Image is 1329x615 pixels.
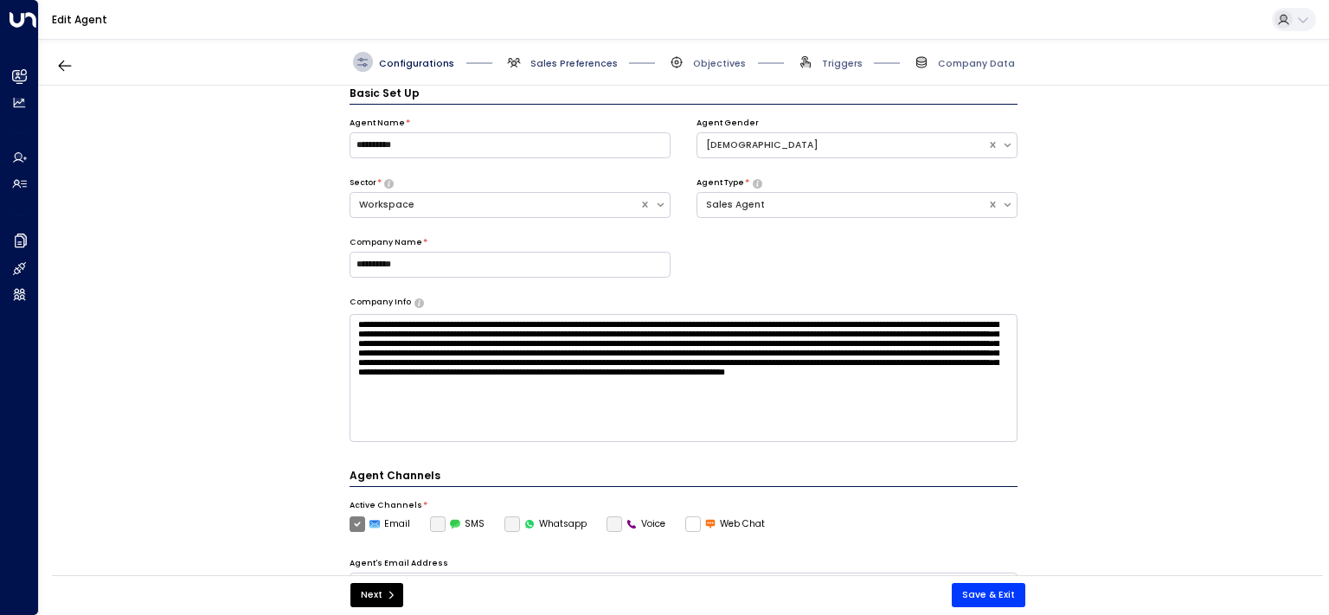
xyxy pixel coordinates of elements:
label: Agent Name [350,118,405,130]
label: Sector [350,177,376,189]
div: [DEMOGRAPHIC_DATA] [706,138,979,152]
div: To activate this channel, please go to the Integrations page [607,516,666,532]
div: To activate this channel, please go to the Integrations page [504,516,587,532]
label: Voice [607,516,666,532]
label: Agent's Email Address [350,558,448,570]
h3: Basic Set Up [350,86,1018,105]
button: Provide a brief overview of your company, including your industry, products or services, and any ... [414,298,424,307]
button: Next [350,583,403,607]
label: Agent Gender [697,118,759,130]
span: Sales Preferences [530,57,618,70]
h4: Agent Channels [350,468,1018,487]
button: Select whether your copilot will handle inquiries directly from leads or from brokers representin... [753,179,762,188]
a: Edit Agent [52,12,107,27]
span: Triggers [822,57,863,70]
label: SMS [430,516,485,532]
label: Whatsapp [504,516,587,532]
label: Agent Type [697,177,744,189]
label: Active Channels [350,500,422,512]
label: Email [350,516,411,532]
div: To activate this channel, please go to the Integrations page [430,516,485,532]
div: Sales Agent [706,198,979,212]
div: Workspace [359,198,632,212]
span: Configurations [379,57,454,70]
button: Save & Exit [952,583,1025,607]
label: Web Chat [685,516,766,532]
span: Company Data [938,57,1015,70]
span: Objectives [693,57,746,70]
label: Company Name [350,237,422,249]
label: Company Info [350,297,411,309]
button: Select whether your copilot will handle inquiries directly from leads or from brokers representin... [384,179,394,188]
